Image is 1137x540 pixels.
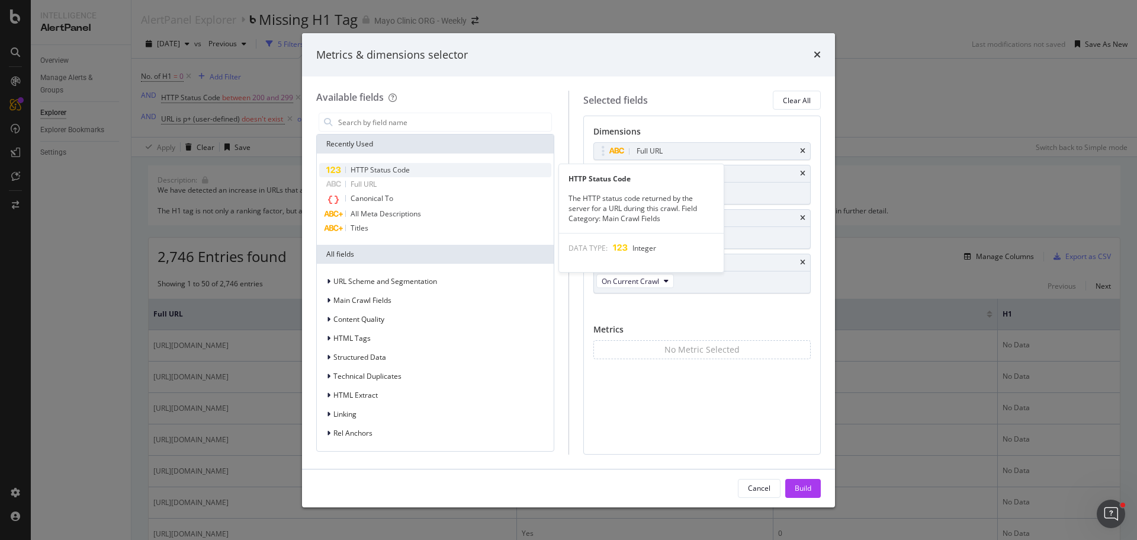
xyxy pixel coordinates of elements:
span: Full URL [351,179,377,189]
span: URL Scheme and Segmentation [333,276,437,286]
span: HTML Tags [333,333,371,343]
button: Build [785,479,821,498]
div: H1timesOn Current Crawl [593,254,811,293]
div: Available fields [316,91,384,104]
div: times [800,259,805,266]
div: Metrics & dimensions selector [316,47,468,63]
iframe: Intercom live chat [1097,500,1125,528]
span: Structured Data [333,352,386,362]
div: No Metric Selected [664,344,740,356]
span: Canonical To [351,193,393,203]
button: Cancel [738,479,781,498]
button: Clear All [773,91,821,110]
span: HTML Extract [333,390,378,400]
span: Titles [351,223,368,233]
span: Rel Anchors [333,428,372,438]
input: Search by field name [337,113,551,131]
div: modal [302,33,835,507]
span: Linking [333,409,356,419]
div: Full URL [637,145,663,157]
div: The HTTP status code returned by the server for a URL during this crawl. Field Category: Main Cra... [559,193,724,223]
span: Technical Duplicates [333,371,402,381]
div: times [814,47,821,63]
div: All fields [317,245,554,264]
span: Content Quality [333,314,384,324]
div: times [800,148,805,155]
div: Clear All [783,95,811,106]
div: Build [795,483,811,493]
div: HTTP Status Code [559,174,724,184]
div: times [800,170,805,177]
div: Dimensions [593,126,811,142]
span: Integer [632,243,656,253]
div: Recently Used [317,135,554,154]
div: Selected fields [583,94,648,107]
div: Full URLtimes [593,142,811,160]
button: On Current Crawl [596,274,674,288]
span: All Meta Descriptions [351,209,421,219]
span: DATA TYPE: [568,243,608,253]
span: Main Crawl Fields [333,295,391,305]
span: HTTP Status Code [351,165,410,175]
span: On Current Crawl [602,276,659,286]
div: Cancel [748,483,770,493]
div: times [800,215,805,222]
div: Metrics [593,324,811,340]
